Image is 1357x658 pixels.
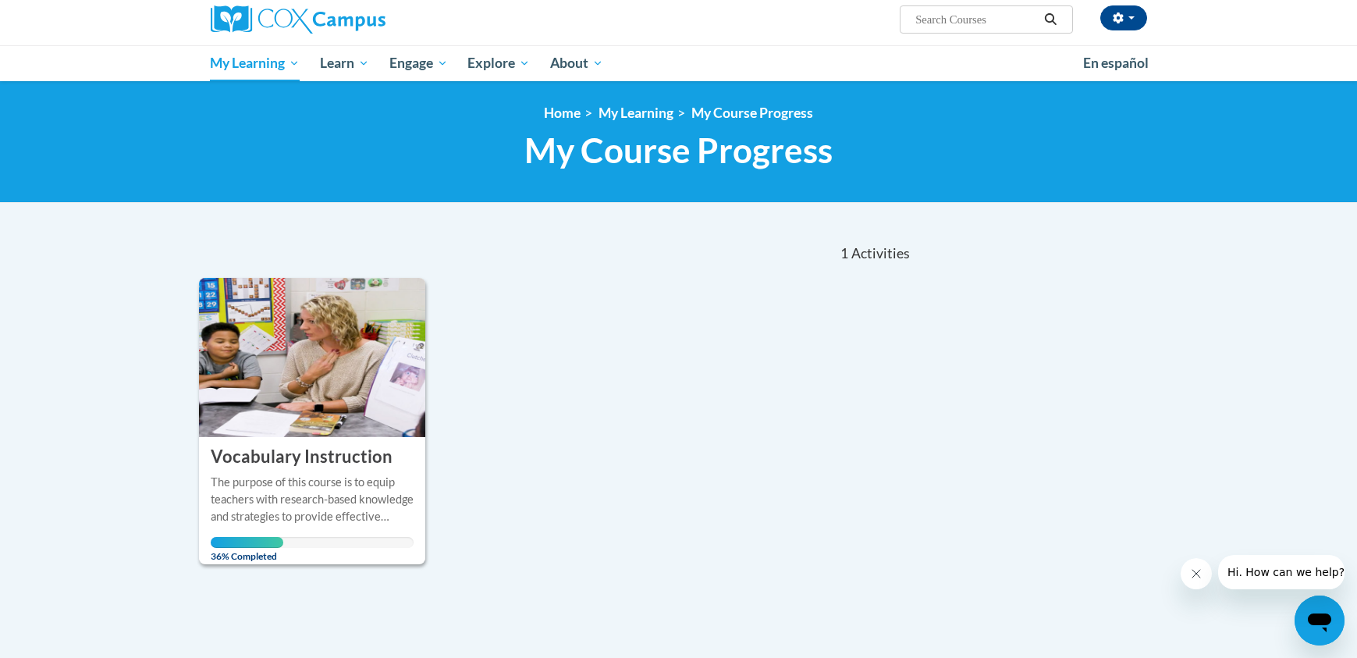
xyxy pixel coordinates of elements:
[1218,555,1345,589] iframe: Message from company
[691,105,813,121] a: My Course Progress
[211,5,507,34] a: Cox Campus
[210,54,300,73] span: My Learning
[389,54,448,73] span: Engage
[211,537,284,548] div: Your progress
[1073,47,1159,80] a: En español
[599,105,673,121] a: My Learning
[544,105,581,121] a: Home
[201,45,311,81] a: My Learning
[540,45,613,81] a: About
[320,54,369,73] span: Learn
[211,474,414,525] div: The purpose of this course is to equip teachers with research-based knowledge and strategies to p...
[379,45,458,81] a: Engage
[310,45,379,81] a: Learn
[1181,558,1212,589] iframe: Close message
[1039,10,1062,29] button: Search
[211,5,385,34] img: Cox Campus
[550,54,603,73] span: About
[524,130,833,171] span: My Course Progress
[199,278,426,564] a: Course Logo Vocabulary InstructionThe purpose of this course is to equip teachers with research-b...
[199,278,426,437] img: Course Logo
[840,245,848,262] span: 1
[1083,55,1149,71] span: En español
[914,10,1039,29] input: Search Courses
[467,54,530,73] span: Explore
[211,445,393,469] h3: Vocabulary Instruction
[1295,596,1345,646] iframe: Button to launch messaging window
[851,245,910,262] span: Activities
[457,45,540,81] a: Explore
[211,537,284,562] span: 36% Completed
[187,45,1171,81] div: Main menu
[1100,5,1147,30] button: Account Settings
